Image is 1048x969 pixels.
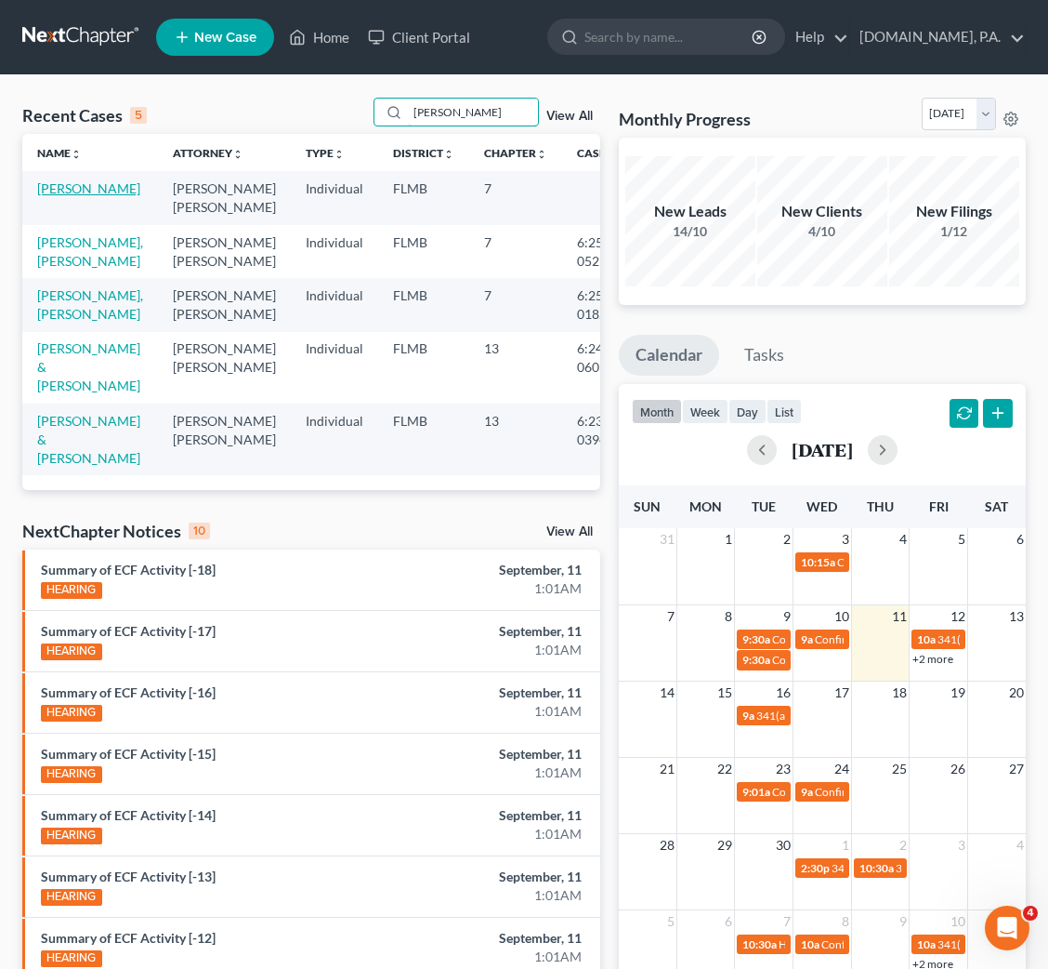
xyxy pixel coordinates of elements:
td: 7 [469,225,562,278]
span: 341(a) meeting [896,861,969,875]
div: HEARING [41,582,102,599]
a: +2 more [912,652,953,666]
a: Summary of ECF Activity [-15] [41,746,216,762]
div: 1:01AM [413,579,582,598]
span: Confirmation hearing [821,937,926,951]
a: View All [546,110,593,123]
span: 8 [723,605,734,628]
a: [PERSON_NAME] & [PERSON_NAME] [37,413,140,466]
a: Typeunfold_more [306,146,345,160]
td: Individual [291,171,378,224]
span: 4 [1023,906,1038,921]
span: Hearing [779,937,818,951]
span: 5 [956,528,967,551]
span: 6 [723,910,734,933]
i: unfold_more [443,149,454,160]
td: 7 [469,278,562,331]
span: Mon [689,498,722,514]
span: 341(a) meeting [937,632,1011,646]
a: Case Nounfold_more [577,146,636,160]
div: 1:01AM [413,763,582,782]
span: 4 [897,528,909,551]
a: Help [786,20,848,54]
td: 6:24-bk-06092 [562,332,651,404]
iframe: Intercom live chat [985,906,1029,950]
td: 7 [469,171,562,224]
div: September, 11 [413,745,582,763]
span: 30 [774,834,793,856]
span: 10 [949,910,967,933]
input: Search by name... [408,99,538,126]
span: 3 [956,834,967,856]
span: 7 [665,605,676,628]
div: 1:01AM [413,948,582,966]
td: 13 [469,404,562,475]
td: [PERSON_NAME] [PERSON_NAME] [158,278,291,331]
span: Tue [752,498,776,514]
span: 24 [832,758,851,780]
td: [PERSON_NAME] [PERSON_NAME] [158,404,291,475]
div: NextChapter Notices [22,520,210,542]
td: FLMB [378,404,469,475]
span: New Case [194,31,256,45]
span: 10a [917,937,936,951]
span: 29 [715,834,734,856]
span: Fri [929,498,949,514]
a: Calendar [619,335,719,376]
div: HEARING [41,644,102,660]
div: Recent Cases [22,104,147,126]
input: Search by name... [584,20,754,54]
i: unfold_more [536,149,547,160]
div: 10 [189,523,210,539]
span: Confirmation hearing [837,555,942,569]
span: 9a [801,632,813,646]
span: 9:30a [742,632,770,646]
td: Individual [291,225,378,278]
span: 20 [1007,682,1026,704]
td: 13 [469,332,562,404]
td: FLMB [378,278,469,331]
div: HEARING [41,766,102,783]
a: Client Portal [359,20,479,54]
td: FLMB [378,171,469,224]
span: 3 [840,528,851,551]
a: Summary of ECF Activity [-14] [41,807,216,823]
a: [DOMAIN_NAME], P.A. [850,20,1025,54]
td: 6:25-bk-05211 [562,225,651,278]
i: unfold_more [71,149,82,160]
span: Thu [867,498,894,514]
span: 17 [832,682,851,704]
span: 21 [658,758,676,780]
span: 28 [658,834,676,856]
td: 6:23-bk-03945 [562,404,651,475]
span: Sat [985,498,1008,514]
a: [PERSON_NAME], [PERSON_NAME] [37,234,143,269]
a: [PERSON_NAME], [PERSON_NAME] [37,287,143,322]
span: 10 [832,605,851,628]
a: Summary of ECF Activity [-16] [41,684,216,700]
span: Confirmation Hearing [772,653,879,667]
button: week [682,399,728,424]
a: Summary of ECF Activity [-18] [41,562,216,577]
a: Summary of ECF Activity [-12] [41,930,216,946]
span: 19 [949,682,967,704]
a: [PERSON_NAME] [37,180,140,196]
div: New Filings [889,201,1019,222]
span: 341(a) meeting [756,709,830,723]
td: Individual [291,404,378,475]
span: 8 [840,910,851,933]
div: September, 11 [413,806,582,825]
div: New Leads [625,201,755,222]
span: 10:30a [742,937,777,951]
td: [PERSON_NAME] [PERSON_NAME] [158,332,291,404]
div: HEARING [41,705,102,722]
td: Individual [291,332,378,404]
span: Confirmation hearing [772,632,877,646]
div: 5 [130,107,147,124]
span: Sun [634,498,661,514]
span: Confirmation hearing [815,632,920,646]
div: HEARING [41,889,102,906]
div: September, 11 [413,684,582,702]
td: Individual [291,278,378,331]
span: 9 [897,910,909,933]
